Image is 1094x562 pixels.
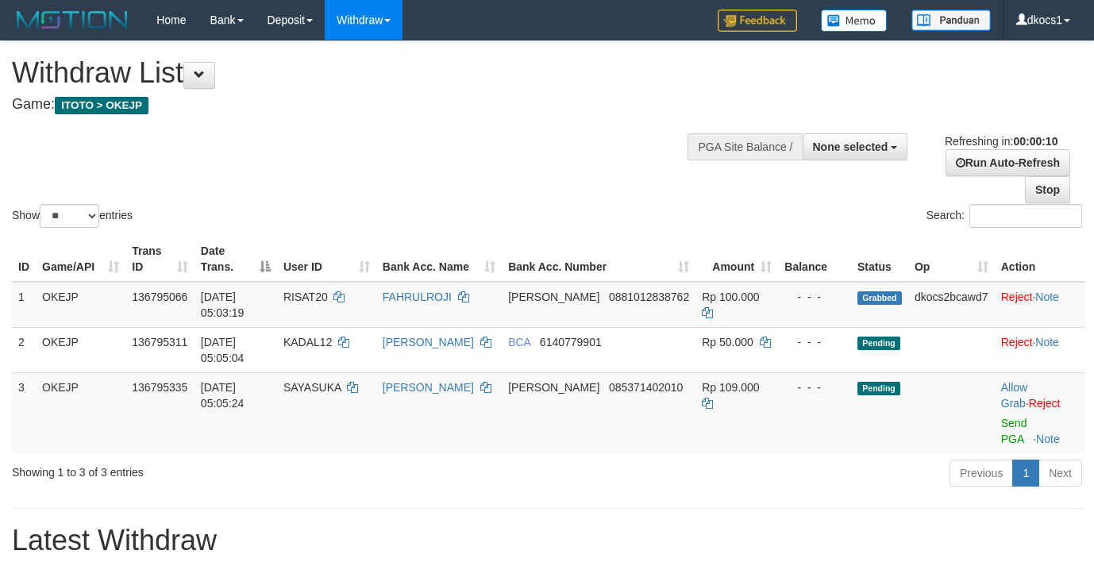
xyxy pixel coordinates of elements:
[383,291,452,303] a: FAHRULROJI
[508,381,599,394] span: [PERSON_NAME]
[702,381,759,394] span: Rp 109.000
[1038,460,1082,487] a: Next
[784,379,845,395] div: - - -
[132,291,187,303] span: 136795066
[125,237,195,282] th: Trans ID: activate to sort column ascending
[1029,397,1061,410] a: Reject
[508,291,599,303] span: [PERSON_NAME]
[995,327,1085,372] td: ·
[946,149,1070,176] a: Run Auto-Refresh
[695,237,778,282] th: Amount: activate to sort column ascending
[201,291,245,319] span: [DATE] 05:03:19
[1012,460,1039,487] a: 1
[277,237,376,282] th: User ID: activate to sort column ascending
[1025,176,1070,203] a: Stop
[851,237,908,282] th: Status
[1035,291,1059,303] a: Note
[1013,135,1057,148] strong: 00:00:10
[36,237,125,282] th: Game/API: activate to sort column ascending
[1001,417,1027,445] a: Send PGA
[540,336,602,348] span: Copy 6140779901 to clipboard
[195,237,277,282] th: Date Trans.: activate to sort column descending
[950,460,1013,487] a: Previous
[857,337,900,350] span: Pending
[12,282,36,328] td: 1
[383,381,474,394] a: [PERSON_NAME]
[201,336,245,364] span: [DATE] 05:05:04
[36,327,125,372] td: OKEJP
[132,336,187,348] span: 136795311
[803,133,908,160] button: None selected
[821,10,888,32] img: Button%20Memo.svg
[12,372,36,453] td: 3
[508,336,530,348] span: BCA
[995,237,1085,282] th: Action
[376,237,502,282] th: Bank Acc. Name: activate to sort column ascending
[283,336,332,348] span: KADAL12
[283,291,328,303] span: RISAT20
[702,336,753,348] span: Rp 50.000
[132,381,187,394] span: 136795335
[1001,291,1033,303] a: Reject
[1035,336,1059,348] a: Note
[12,525,1082,556] h1: Latest Withdraw
[1001,381,1029,410] span: ·
[12,8,133,32] img: MOTION_logo.png
[718,10,797,32] img: Feedback.jpg
[12,327,36,372] td: 2
[908,282,995,328] td: dkocs2bcawd7
[383,336,474,348] a: [PERSON_NAME]
[911,10,991,31] img: panduan.png
[201,381,245,410] span: [DATE] 05:05:24
[1036,433,1060,445] a: Note
[813,140,888,153] span: None selected
[784,289,845,305] div: - - -
[609,381,683,394] span: Copy 085371402010 to clipboard
[12,458,444,480] div: Showing 1 to 3 of 3 entries
[609,291,689,303] span: Copy 0881012838762 to clipboard
[1001,336,1033,348] a: Reject
[283,381,341,394] span: SAYASUKA
[1001,381,1027,410] a: Allow Grab
[995,372,1085,453] td: ·
[908,237,995,282] th: Op: activate to sort column ascending
[784,334,845,350] div: - - -
[55,97,148,114] span: ITOTO > OKEJP
[857,382,900,395] span: Pending
[778,237,851,282] th: Balance
[36,372,125,453] td: OKEJP
[502,237,695,282] th: Bank Acc. Number: activate to sort column ascending
[995,282,1085,328] td: ·
[857,291,902,305] span: Grabbed
[12,237,36,282] th: ID
[945,135,1057,148] span: Refreshing in:
[12,97,714,113] h4: Game:
[688,133,802,160] div: PGA Site Balance /
[40,204,99,228] select: Showentries
[36,282,125,328] td: OKEJP
[12,57,714,89] h1: Withdraw List
[926,204,1082,228] label: Search:
[12,204,133,228] label: Show entries
[702,291,759,303] span: Rp 100.000
[969,204,1082,228] input: Search:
